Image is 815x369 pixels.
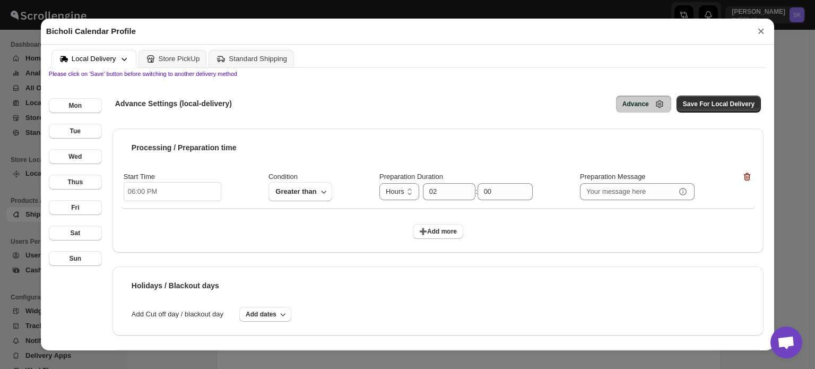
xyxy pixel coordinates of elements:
input: MM [478,183,517,200]
h2: Bicholi Calendar Profile [46,26,136,37]
span: ➕Add more [419,227,457,236]
span: Add dates [246,310,276,319]
div: Sun [69,254,81,263]
p: Please click on 'Save' button before switching to another delivery method [49,71,766,77]
h5: Advance Settings (local-delivery) [115,98,232,109]
button: × [753,24,769,39]
div: Local Delivery [72,55,116,63]
button: Sun [49,251,102,266]
span: Greater than [275,185,317,198]
button: Mon [49,98,102,113]
button: Add dates [239,307,291,322]
div: : [420,183,533,200]
button: Fri [49,200,102,215]
input: Your message here [580,183,675,200]
button: Standard Shipping [209,50,294,67]
div: Open chat [770,327,802,358]
p: Start Time [124,171,155,182]
div: Mon [68,101,82,110]
div: Fri [71,203,79,212]
div: Wed [68,152,82,161]
span: Add Cut off day / blackout day [121,309,234,320]
button: Tue [49,124,102,139]
button: Save For Local Delivery [677,96,761,113]
div: Store PickUp [159,55,200,63]
p: Preparation Duration [379,171,443,183]
h5: Holidays / Blackout days [132,280,219,291]
span: Condition [268,173,298,182]
input: HH [423,183,459,200]
button: Wed [49,149,102,164]
div: Standard Shipping [229,55,287,63]
p: Preparation Message [580,171,646,183]
button: Thus [49,175,102,190]
button: Local Delivery [51,50,136,68]
h5: Processing / Preparation time [132,142,237,153]
div: Tue [70,127,81,135]
button: Sat [49,226,102,241]
button: ➕Add more [413,224,463,239]
button: Advance [616,96,671,113]
span: Save For Local Delivery [683,100,755,108]
div: Thus [67,178,83,186]
button: Greater than [268,182,332,201]
div: Sat [70,229,80,237]
button: Store PickUp [138,50,207,67]
div: Advance [622,100,649,108]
